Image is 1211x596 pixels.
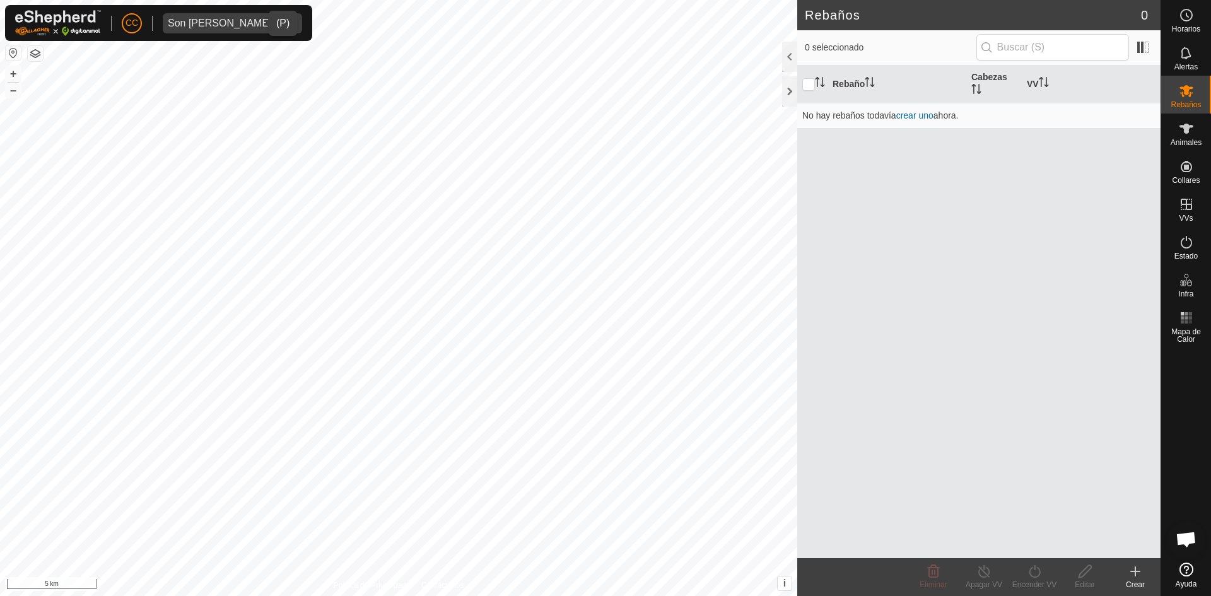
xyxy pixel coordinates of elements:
button: Restablecer Mapa [6,45,21,61]
span: Horarios [1172,25,1200,33]
td: No hay rebaños todavía ahora. [797,103,1161,128]
span: Son Felip SRM [163,13,277,33]
h2: Rebaños [805,8,1141,23]
th: VV [1022,66,1161,103]
span: Alertas [1174,63,1198,71]
p-sorticon: Activar para ordenar [865,79,875,89]
div: Apagar VV [959,579,1009,590]
button: + [6,66,21,81]
span: 0 [1141,6,1148,25]
div: Encender VV [1009,579,1060,590]
span: Ayuda [1176,580,1197,588]
div: Son [PERSON_NAME] [168,18,272,28]
span: Eliminar [920,580,947,589]
span: Estado [1174,252,1198,260]
span: Collares [1172,177,1200,184]
span: Rebaños [1171,101,1201,108]
div: Chat abierto [1167,520,1205,558]
div: Crear [1110,579,1161,590]
th: Rebaño [828,66,966,103]
span: CC [126,16,138,30]
a: Política de Privacidad [334,580,406,591]
p-sorticon: Activar para ordenar [815,79,825,89]
button: Capas del Mapa [28,46,43,61]
span: VVs [1179,214,1193,222]
img: Logo Gallagher [15,10,101,36]
div: dropdown trigger [277,13,302,33]
span: Animales [1171,139,1202,146]
th: Cabezas [966,66,1022,103]
p-sorticon: Activar para ordenar [971,86,981,96]
span: i [783,578,786,588]
span: Mapa de Calor [1164,328,1208,343]
div: Editar [1060,579,1110,590]
input: Buscar (S) [976,34,1129,61]
p-sorticon: Activar para ordenar [1039,79,1049,89]
span: 0 seleccionado [805,41,976,54]
a: crear uno [896,110,933,120]
a: Ayuda [1161,558,1211,593]
a: Contáctenos [421,580,464,591]
button: i [778,576,792,590]
button: – [6,83,21,98]
span: Infra [1178,290,1193,298]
